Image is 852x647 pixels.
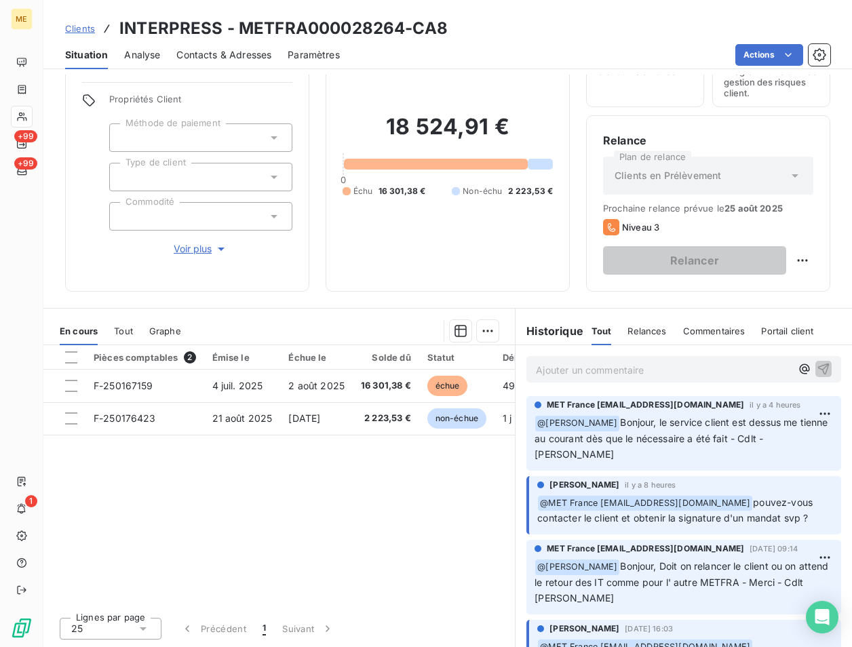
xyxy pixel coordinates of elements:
span: @ [PERSON_NAME] [535,416,619,431]
span: Situation [65,48,108,62]
a: +99 [11,133,32,155]
span: 16 301,38 € [379,185,426,197]
div: Émise le [212,352,273,363]
span: Tout [592,326,612,336]
span: 4 juil. 2025 [212,380,263,391]
span: [DATE] 16:03 [625,625,673,633]
button: Voir plus [109,241,292,256]
span: Commentaires [683,326,745,336]
span: Analyse [124,48,160,62]
span: Propriétés Client [109,94,292,113]
div: ME [11,8,33,30]
span: Contacts & Adresses [176,48,271,62]
button: Suivant [274,614,343,643]
span: Non-échu [463,185,502,197]
span: 2 [184,351,196,364]
span: [PERSON_NAME] [549,479,619,491]
div: Pièces comptables [94,351,196,364]
a: Clients [65,22,95,35]
span: MET France [EMAIL_ADDRESS][DOMAIN_NAME] [547,543,744,555]
span: 25 août 2025 [724,203,783,214]
span: 16 301,38 € [361,379,411,393]
div: Open Intercom Messenger [806,601,838,633]
span: Clients en Prélèvement [615,169,721,182]
div: Délai [503,352,539,363]
h3: INTERPRESS - METFRA000028264-CA8 [119,16,448,41]
span: 2 223,53 € [361,412,411,425]
span: Niveau 3 [622,222,659,233]
span: Paramètres [288,48,340,62]
span: 2 août 2025 [288,380,345,391]
span: 25 [71,622,83,635]
span: 21 août 2025 [212,412,273,424]
h6: Historique [516,323,583,339]
button: 1 [254,614,274,643]
button: Relancer [603,246,786,275]
span: non-échue [427,408,486,429]
button: Actions [735,44,803,66]
h2: 18 524,91 € [343,113,553,154]
span: Bonjour, le service client est dessus me tienne au courant dès que le nécessaire a été fait - Cdl... [535,416,830,460]
span: @ [PERSON_NAME] [535,560,619,575]
span: Tout [114,326,133,336]
span: 49 j [503,380,520,391]
span: 1 j [503,412,511,424]
span: +99 [14,130,37,142]
div: Échue le [288,352,345,363]
span: Bonjour, Doit on relancer le client ou on attend le retour des IT comme pour l' autre METFRA - Me... [535,560,831,604]
h6: Relance [603,132,813,149]
span: MET France [EMAIL_ADDRESS][DOMAIN_NAME] [547,399,744,411]
a: +99 [11,160,32,182]
span: +99 [14,157,37,170]
span: 0 [341,174,346,185]
span: 2 223,53 € [508,185,554,197]
span: [PERSON_NAME] [549,623,619,635]
span: [DATE] 09:14 [750,545,798,553]
span: Prochaine relance prévue le [603,203,813,214]
span: Surveiller ce client en intégrant votre outil de gestion des risques client. [724,55,819,98]
div: Statut [427,352,486,363]
span: En cours [60,326,98,336]
span: F-250167159 [94,380,153,391]
input: Ajouter une valeur [121,171,132,183]
input: Ajouter une valeur [121,210,132,222]
img: Logo LeanPay [11,617,33,639]
button: Précédent [172,614,254,643]
input: Ajouter une valeur [121,132,132,144]
span: il y a 8 heures [625,481,676,489]
span: Échu [353,185,373,197]
span: Clients [65,23,95,34]
span: F-250176423 [94,412,156,424]
span: Relances [627,326,666,336]
span: Graphe [149,326,181,336]
span: il y a 4 heures [750,401,800,409]
span: @ MET France [EMAIL_ADDRESS][DOMAIN_NAME] [538,496,752,511]
span: Voir plus [174,242,228,256]
span: échue [427,376,468,396]
span: [DATE] [288,412,320,424]
span: 1 [263,622,266,635]
div: Solde dû [361,352,411,363]
span: Portail client [761,326,813,336]
span: 1 [25,495,37,507]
